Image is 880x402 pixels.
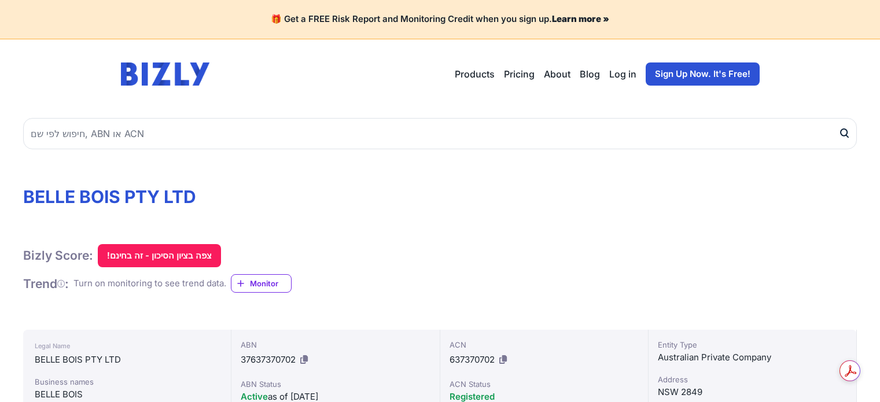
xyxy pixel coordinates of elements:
[658,339,847,351] div: Entity Type
[658,385,847,399] div: NSW 2849
[250,278,291,289] span: Monitor
[23,248,93,263] h1: Bizly Score:
[580,67,600,81] a: Blog
[646,62,760,86] a: Sign Up Now. It's Free!
[241,339,430,351] div: ABN
[35,376,219,388] div: Business names
[35,339,219,353] div: Legal Name
[23,276,69,292] h1: Trend :
[23,118,857,149] input: חיפוש לפי שם, ABN או ACN
[450,391,495,402] span: Registered
[609,67,636,81] a: Log in
[504,67,535,81] a: Pricing
[455,67,495,81] button: Products
[241,391,268,402] span: Active
[552,13,609,24] a: Learn more »
[14,14,866,25] h4: 🎁 Get a FREE Risk Report and Monitoring Credit when you sign up.
[241,354,296,365] span: 37637370702
[658,351,847,364] div: Australian Private Company
[450,339,639,351] div: ACN
[23,186,857,207] h1: BELLE BOIS PTY LTD
[98,244,221,267] button: צפה בציון הסיכון - זה בחינם!
[107,250,212,261] font: צפה בציון הסיכון - זה בחינם!
[35,388,219,401] div: BELLE BOIS
[544,67,570,81] a: About
[658,374,847,385] div: Address
[241,378,430,390] div: ABN Status
[73,277,226,290] div: Turn on monitoring to see trend data.
[450,378,639,390] div: ACN Status
[35,353,219,367] div: BELLE BOIS PTY LTD
[231,274,292,293] a: Monitor
[450,354,495,365] span: 637370702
